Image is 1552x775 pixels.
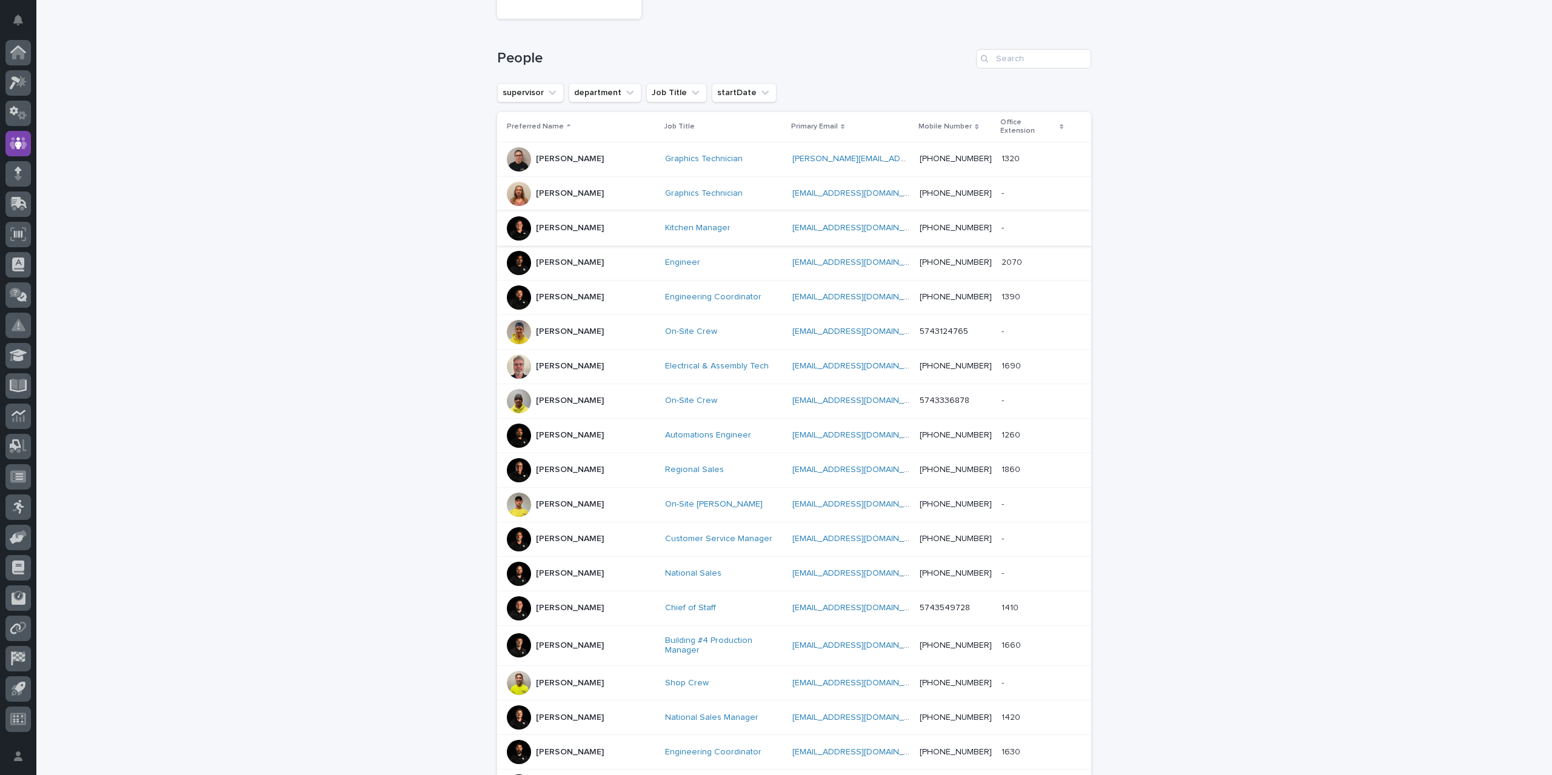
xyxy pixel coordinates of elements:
a: [PHONE_NUMBER] [920,293,992,301]
tr: [PERSON_NAME]Electrical & Assembly Tech [EMAIL_ADDRESS][DOMAIN_NAME] [PHONE_NUMBER]16901690 [497,349,1091,384]
tr: [PERSON_NAME]Automations Engineer [EMAIL_ADDRESS][DOMAIN_NAME] [PHONE_NUMBER]12601260 [497,418,1091,453]
tr: [PERSON_NAME]Engineering Coordinator [EMAIL_ADDRESS][DOMAIN_NAME] [PHONE_NUMBER]13901390 [497,280,1091,314]
a: 5743336878 [920,396,969,405]
p: 1390 [1002,290,1023,302]
p: [PERSON_NAME] [536,258,604,268]
tr: [PERSON_NAME]Customer Service Manager [EMAIL_ADDRESS][DOMAIN_NAME] [PHONE_NUMBER]-- [497,522,1091,556]
p: Preferred Name [507,120,564,133]
p: [PERSON_NAME] [536,568,604,579]
a: [EMAIL_ADDRESS][DOMAIN_NAME] [792,713,929,722]
p: 1260 [1002,428,1023,441]
a: [EMAIL_ADDRESS][DOMAIN_NAME] [792,465,929,474]
a: Electrical & Assembly Tech [665,361,769,371]
a: [EMAIL_ADDRESS][DOMAIN_NAME] [792,748,929,756]
p: - [1002,221,1006,233]
p: 2070 [1002,255,1025,268]
p: 1660 [1002,638,1023,651]
tr: [PERSON_NAME]On-Site Crew [EMAIL_ADDRESS][DOMAIN_NAME] 5743124765-- [497,314,1091,349]
p: - [1002,324,1006,337]
p: 1420 [1002,710,1023,723]
a: [EMAIL_ADDRESS][DOMAIN_NAME] [792,604,929,612]
p: - [1002,566,1006,579]
a: [EMAIL_ADDRESS][DOMAIN_NAME] [792,431,929,439]
button: Notifications [5,7,31,33]
tr: [PERSON_NAME]Chief of Staff [EMAIL_ADDRESS][DOMAIN_NAME] 574354972814101410 [497,591,1091,625]
a: [PHONE_NUMBER] [920,189,992,198]
a: [EMAIL_ADDRESS][DOMAIN_NAME] [792,362,929,370]
a: Chief of Staff [665,603,716,613]
a: National Sales [665,568,721,579]
p: [PERSON_NAME] [536,678,604,688]
p: [PERSON_NAME] [536,154,604,164]
tr: [PERSON_NAME]Regional Sales [EMAIL_ADDRESS][DOMAIN_NAME] [PHONE_NUMBER]18601860 [497,453,1091,487]
p: [PERSON_NAME] [536,747,604,757]
p: Job Title [664,120,695,133]
a: [EMAIL_ADDRESS][DOMAIN_NAME] [792,641,929,650]
a: [EMAIL_ADDRESS][DOMAIN_NAME] [792,500,929,508]
p: 1410 [1002,600,1021,613]
a: Engineering Coordinator [665,292,761,302]
a: Automations Engineer [665,430,751,441]
a: [PHONE_NUMBER] [920,713,992,722]
p: 1690 [1002,359,1023,371]
a: [EMAIL_ADDRESS][DOMAIN_NAME] [792,224,929,232]
a: [PHONE_NUMBER] [920,534,992,543]
tr: [PERSON_NAME]Engineering Coordinator [EMAIL_ADDRESS][DOMAIN_NAME] [PHONE_NUMBER]16301630 [497,735,1091,770]
a: Customer Service Manager [665,534,772,544]
a: [PERSON_NAME][EMAIL_ADDRESS][DOMAIN_NAME] [792,155,995,163]
a: [EMAIL_ADDRESS][DOMAIN_NAME] [792,396,929,405]
a: 5743549728 [920,604,970,612]
p: [PERSON_NAME] [536,640,604,651]
p: [PERSON_NAME] [536,713,604,723]
p: - [1002,676,1006,688]
p: [PERSON_NAME] [536,534,604,544]
a: On-Site [PERSON_NAME] [665,499,763,510]
p: Office Extension [1000,116,1056,138]
a: [EMAIL_ADDRESS][DOMAIN_NAME] [792,293,929,301]
tr: [PERSON_NAME]Engineer [EMAIL_ADDRESS][DOMAIN_NAME] [PHONE_NUMBER]20702070 [497,245,1091,280]
a: Engineering Coordinator [665,747,761,757]
a: On-Site Crew [665,327,717,337]
a: [PHONE_NUMBER] [920,569,992,577]
a: [EMAIL_ADDRESS][DOMAIN_NAME] [792,534,929,543]
tr: [PERSON_NAME]National Sales Manager [EMAIL_ADDRESS][DOMAIN_NAME] [PHONE_NUMBER]14201420 [497,700,1091,735]
p: [PERSON_NAME] [536,430,604,441]
p: - [1002,393,1006,406]
a: [EMAIL_ADDRESS][DOMAIN_NAME] [792,327,929,336]
p: - [1002,186,1006,199]
a: Graphics Technician [665,188,743,199]
a: Regional Sales [665,465,724,475]
tr: [PERSON_NAME]Shop Crew [EMAIL_ADDRESS][DOMAIN_NAME] [PHONE_NUMBER]-- [497,666,1091,700]
p: [PERSON_NAME] [536,499,604,510]
a: 5743124765 [920,327,968,336]
p: 1320 [1002,151,1022,164]
p: - [1002,497,1006,510]
a: [EMAIL_ADDRESS][DOMAIN_NAME] [792,679,929,687]
a: [PHONE_NUMBER] [920,431,992,439]
button: department [569,83,641,102]
p: [PERSON_NAME] [536,603,604,613]
button: Job Title [646,83,707,102]
p: Mobile Number [918,120,972,133]
p: 1630 [1002,745,1023,757]
p: [PERSON_NAME] [536,465,604,475]
a: Building #4 Production Manager [665,636,783,656]
p: Primary Email [791,120,838,133]
a: [PHONE_NUMBER] [920,258,992,267]
div: Notifications [15,15,31,34]
p: [PERSON_NAME] [536,396,604,406]
tr: [PERSON_NAME]On-Site Crew [EMAIL_ADDRESS][DOMAIN_NAME] 5743336878-- [497,384,1091,418]
a: [PHONE_NUMBER] [920,641,992,650]
p: [PERSON_NAME] [536,223,604,233]
button: supervisor [497,83,564,102]
a: National Sales Manager [665,713,758,723]
a: [EMAIL_ADDRESS][DOMAIN_NAME] [792,569,929,577]
input: Search [976,49,1091,68]
p: [PERSON_NAME] [536,361,604,371]
tr: [PERSON_NAME]On-Site [PERSON_NAME] [EMAIL_ADDRESS][DOMAIN_NAME] [PHONE_NUMBER]-- [497,487,1091,522]
a: [PHONE_NUMBER] [920,465,992,474]
a: Shop Crew [665,678,709,688]
p: - [1002,531,1006,544]
p: [PERSON_NAME] [536,327,604,337]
